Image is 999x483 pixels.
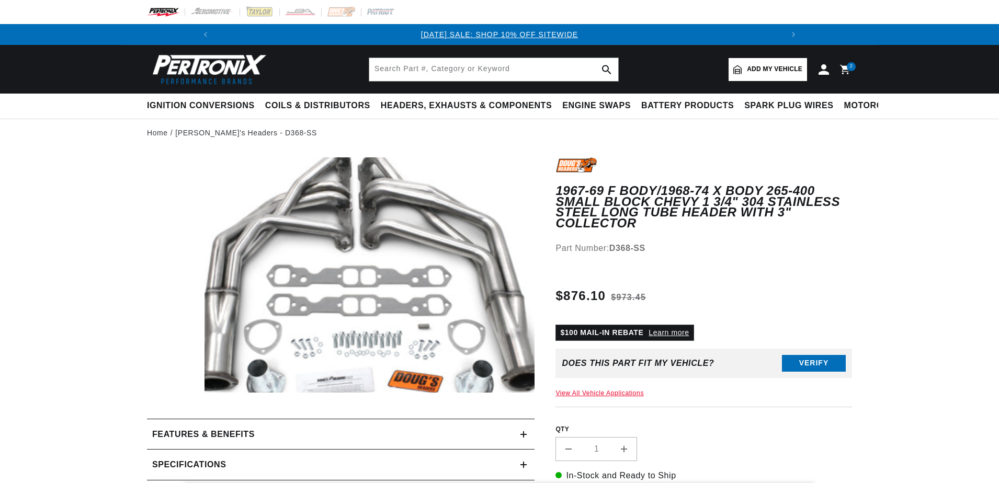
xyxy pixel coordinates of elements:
summary: Specifications [147,450,535,480]
s: $973.45 [611,291,646,304]
label: QTY [555,425,852,434]
span: Battery Products [641,100,734,111]
strong: D368-SS [609,244,645,252]
button: Verify [782,355,846,372]
nav: breadcrumbs [147,127,852,139]
a: Learn more [649,328,689,337]
button: Translation missing: en.sections.announcements.next_announcement [783,24,804,45]
span: 2 [850,62,853,71]
media-gallery: Gallery Viewer [147,157,535,398]
a: Add my vehicle [729,58,807,81]
summary: Battery Products [636,94,739,118]
a: [DATE] SALE: SHOP 10% OFF SITEWIDE [421,30,578,39]
button: Translation missing: en.sections.announcements.previous_announcement [195,24,216,45]
div: Part Number: [555,241,852,255]
a: [PERSON_NAME]'s Headers - D368-SS [175,127,317,139]
summary: Features & Benefits [147,419,535,450]
slideshow-component: Translation missing: en.sections.announcements.announcement_bar [121,24,878,45]
img: Pertronix [147,51,267,87]
div: Does This part fit My vehicle? [562,359,714,368]
p: $100 MAIL-IN REBATE [555,325,694,340]
button: search button [595,58,618,81]
summary: Spark Plug Wires [739,94,838,118]
span: Ignition Conversions [147,100,255,111]
h1: 1967-69 F Body/1968-74 X Body 265-400 Small Block Chevy 1 3/4" 304 Stainless Steel Long Tube Head... [555,186,852,228]
span: Add my vehicle [747,64,802,74]
span: Headers, Exhausts & Components [381,100,552,111]
div: 1 of 3 [216,29,784,40]
span: Motorcycle [844,100,906,111]
span: Coils & Distributors [265,100,370,111]
summary: Ignition Conversions [147,94,260,118]
input: Search Part #, Category or Keyword [369,58,618,81]
summary: Engine Swaps [557,94,636,118]
a: Home [147,127,168,139]
summary: Headers, Exhausts & Components [376,94,557,118]
summary: Motorcycle [839,94,912,118]
span: Engine Swaps [562,100,631,111]
summary: Coils & Distributors [260,94,376,118]
p: In-Stock and Ready to Ship [555,469,852,482]
a: View All Vehicle Applications [555,389,644,397]
h2: Features & Benefits [152,428,255,441]
span: Spark Plug Wires [744,100,833,111]
span: $876.10 [555,286,606,305]
h2: Specifications [152,458,226,471]
div: Announcement [216,29,784,40]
